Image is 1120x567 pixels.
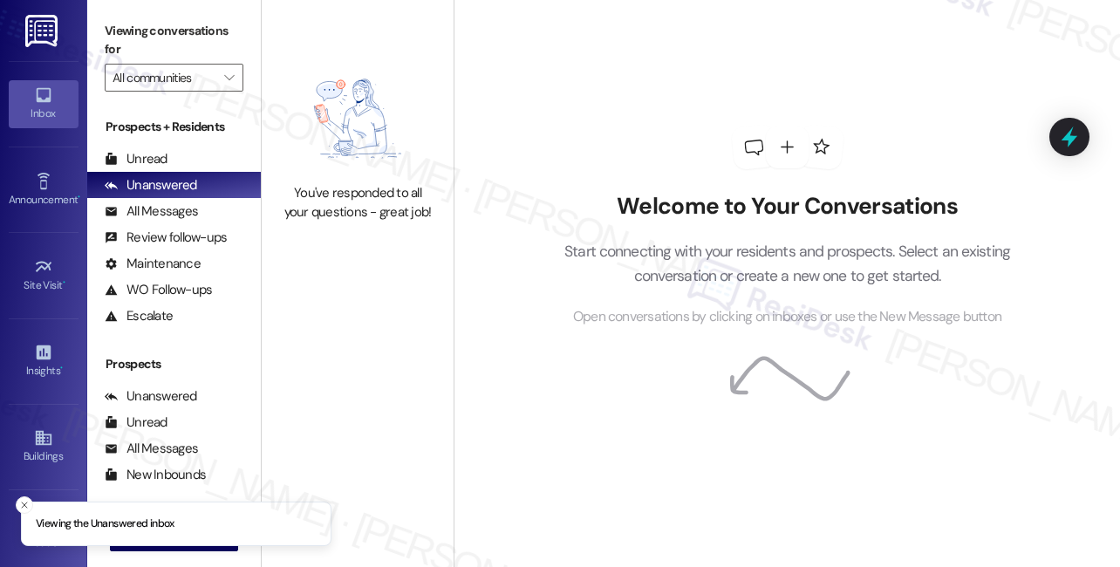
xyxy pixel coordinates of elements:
[9,338,79,385] a: Insights •
[9,423,79,470] a: Buildings
[78,191,80,203] span: •
[224,71,234,85] i: 
[105,413,167,432] div: Unread
[36,516,174,532] p: Viewing the Unanswered inbox
[538,239,1037,289] p: Start connecting with your residents and prospects. Select an existing conversation or create a n...
[9,252,79,299] a: Site Visit •
[105,176,197,195] div: Unanswered
[105,440,198,458] div: All Messages
[105,150,167,168] div: Unread
[16,496,33,514] button: Close toast
[60,362,63,374] span: •
[9,509,79,557] a: Leads
[105,229,227,247] div: Review follow-ups
[105,466,206,484] div: New Inbounds
[87,355,261,373] div: Prospects
[63,277,65,289] span: •
[87,118,261,136] div: Prospects + Residents
[9,80,79,127] a: Inbox
[25,15,61,47] img: ResiDesk Logo
[538,193,1037,221] h2: Welcome to Your Conversations
[105,307,173,325] div: Escalate
[113,64,215,92] input: All communities
[105,17,243,64] label: Viewing conversations for
[573,306,1001,328] span: Open conversations by clicking on inboxes or use the New Message button
[105,202,198,221] div: All Messages
[105,387,197,406] div: Unanswered
[282,62,433,175] img: empty-state
[105,281,212,299] div: WO Follow-ups
[105,255,201,273] div: Maintenance
[281,184,434,222] div: You've responded to all your questions - great job!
